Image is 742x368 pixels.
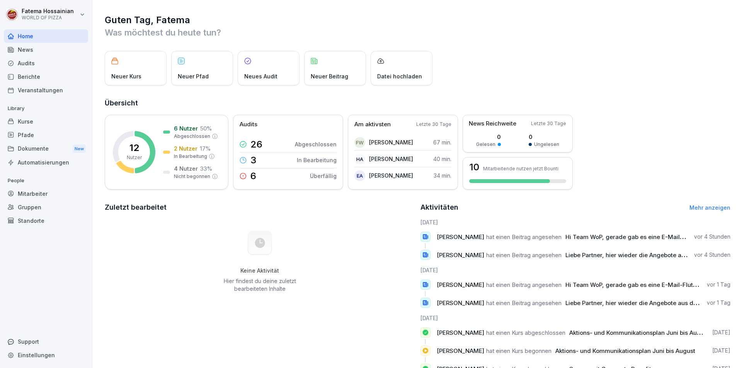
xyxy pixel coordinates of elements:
p: 6 [250,171,256,181]
p: Ungelesen [534,141,559,148]
p: Letzte 30 Tage [531,120,566,127]
p: [PERSON_NAME] [369,155,413,163]
span: hat einen Beitrag angesehen [486,251,562,259]
div: New [73,144,86,153]
p: 0 [476,133,501,141]
a: Automatisierungen [4,156,88,169]
p: 6 Nutzer [174,124,198,132]
h1: Guten Tag, Fatema [105,14,730,26]
p: 50 % [200,124,212,132]
p: Library [4,102,88,115]
p: Neues Audit [244,72,277,80]
h2: Übersicht [105,98,730,109]
span: Aktions- und Kommunikationsplan Juni bis August [555,347,695,354]
p: 17 % [200,144,211,153]
p: 4 Nutzer [174,164,198,173]
span: [PERSON_NAME] [437,281,484,288]
p: 12 [129,143,139,153]
a: Veranstaltungen [4,83,88,97]
a: Standorte [4,214,88,227]
span: [PERSON_NAME] [437,233,484,241]
p: Am aktivsten [354,120,391,129]
p: In Bearbeitung [297,156,337,164]
p: Neuer Pfad [178,72,209,80]
p: [PERSON_NAME] [369,171,413,180]
p: In Bearbeitung [174,153,207,160]
div: Dokumente [4,142,88,156]
span: [PERSON_NAME] [437,347,484,354]
a: Mitarbeiter [4,187,88,200]
p: [PERSON_NAME] [369,138,413,146]
p: Hier findest du deine zuletzt bearbeiteten Inhalte [221,277,299,293]
h6: [DATE] [420,218,731,226]
p: Gelesen [476,141,495,148]
div: FW [354,137,365,148]
p: Neuer Beitrag [311,72,348,80]
a: Mehr anzeigen [689,204,730,211]
p: WORLD OF PIZZA [22,15,74,20]
p: Letzte 30 Tage [416,121,451,128]
div: HA [354,154,365,164]
p: 0 [529,133,559,141]
p: Überfällig [310,172,337,180]
span: hat einen Kurs begonnen [486,347,551,354]
span: hat einen Beitrag angesehen [486,281,562,288]
h6: [DATE] [420,314,731,322]
p: vor 4 Stunden [694,233,730,241]
p: 33 % [200,164,212,173]
p: 67 min. [433,138,451,146]
p: Fatema Hossainian [22,8,74,15]
p: Abgeschlossen [174,133,210,140]
p: Mitarbeitende nutzen jetzt Bounti [483,166,558,171]
span: Aktions- und Kommunikationsplan Juni bis August [569,329,709,336]
p: 34 min. [434,171,451,180]
p: Datei hochladen [377,72,422,80]
p: People [4,175,88,187]
span: hat einen Beitrag angesehen [486,233,562,241]
p: Nicht begonnen [174,173,210,180]
a: Home [4,29,88,43]
a: Audits [4,56,88,70]
p: News Reichweite [469,119,516,128]
p: [DATE] [712,347,730,354]
a: News [4,43,88,56]
a: Kurse [4,115,88,128]
a: Einstellungen [4,348,88,362]
p: 40 min. [433,155,451,163]
a: Berichte [4,70,88,83]
span: hat einen Beitrag angesehen [486,299,562,307]
p: Nutzer [127,154,142,161]
p: 3 [250,156,256,165]
p: Abgeschlossen [295,140,337,148]
p: vor 4 Stunden [694,251,730,259]
p: vor 1 Tag [707,281,730,288]
p: Audits [240,120,257,129]
p: Was möchtest du heute tun? [105,26,730,39]
p: Neuer Kurs [111,72,141,80]
a: Gruppen [4,200,88,214]
p: 2 Nutzer [174,144,197,153]
h3: 10 [469,163,479,172]
span: [PERSON_NAME] [437,299,484,307]
span: hat einen Kurs abgeschlossen [486,329,565,336]
span: [PERSON_NAME] [437,329,484,336]
a: Pfade [4,128,88,142]
p: [DATE] [712,329,730,336]
a: DokumenteNew [4,142,88,156]
p: vor 1 Tag [707,299,730,307]
h2: Zuletzt bearbeitet [105,202,415,213]
h5: Keine Aktivität [221,267,299,274]
p: 26 [250,140,262,149]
